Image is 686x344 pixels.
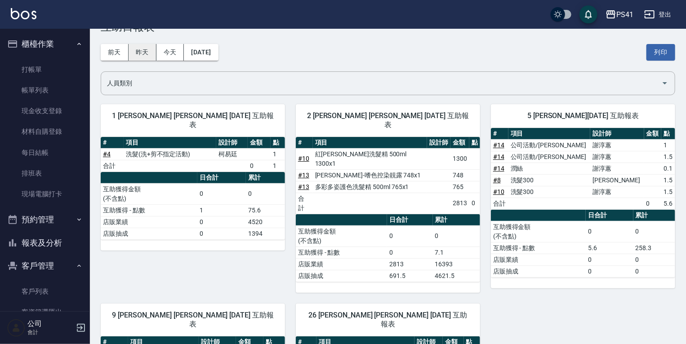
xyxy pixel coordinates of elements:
[590,186,644,198] td: 謝淳蕙
[491,210,675,278] table: a dense table
[491,128,675,210] table: a dense table
[271,160,285,172] td: 1
[493,153,504,160] a: #14
[590,139,644,151] td: 謝淳蕙
[590,174,644,186] td: [PERSON_NAME]
[296,193,313,214] td: 合計
[4,281,86,302] a: 客戶列表
[313,181,428,193] td: 多彩多姿護色洗髮精 500ml 765x1
[491,128,508,140] th: #
[469,137,480,149] th: 點
[661,198,675,209] td: 5.6
[246,172,285,184] th: 累計
[4,163,86,184] a: 排班表
[4,302,86,322] a: 客資篩選匯出
[101,160,124,172] td: 合計
[101,228,197,239] td: 店販抽成
[641,6,675,23] button: 登出
[450,193,469,214] td: 2813
[450,148,469,169] td: 1300
[508,163,590,174] td: 潤絲
[129,44,156,61] button: 昨天
[427,137,450,149] th: 設計師
[644,198,662,209] td: 0
[124,148,216,160] td: 洗髮(洗+剪不指定活動)
[124,137,216,149] th: 項目
[4,80,86,101] a: 帳單列表
[111,311,274,329] span: 9 [PERSON_NAME] [PERSON_NAME] [DATE] 互助報表
[246,204,285,216] td: 75.6
[216,148,248,160] td: 柯易廷
[387,214,433,226] th: 日合計
[11,8,36,19] img: Logo
[450,181,469,193] td: 765
[27,319,73,328] h5: 公司
[491,242,586,254] td: 互助獲得 - 點數
[197,228,246,239] td: 0
[101,216,197,228] td: 店販業績
[4,142,86,163] a: 每日結帳
[633,254,675,265] td: 0
[103,150,111,158] a: #4
[586,242,633,254] td: 5.6
[658,76,672,90] button: Open
[197,204,246,216] td: 1
[246,216,285,228] td: 4520
[307,111,469,129] span: 2 [PERSON_NAME] [PERSON_NAME] [DATE] 互助報表
[4,208,86,231] button: 預約管理
[4,32,86,56] button: 櫃檯作業
[4,254,86,278] button: 客戶管理
[661,163,675,174] td: 0.1
[101,183,197,204] td: 互助獲得金額 (不含點)
[433,247,480,258] td: 7.1
[298,155,309,162] a: #10
[433,225,480,247] td: 0
[296,137,313,149] th: #
[586,265,633,277] td: 0
[101,137,285,172] table: a dense table
[298,172,309,179] a: #13
[246,228,285,239] td: 1394
[271,137,285,149] th: 點
[644,128,662,140] th: 金額
[101,172,285,240] table: a dense table
[7,319,25,337] img: Person
[602,5,637,24] button: PS41
[633,242,675,254] td: 258.3
[493,141,504,149] a: #14
[450,169,469,181] td: 748
[661,174,675,186] td: 1.5
[101,204,197,216] td: 互助獲得 - 點數
[197,172,246,184] th: 日合計
[4,184,86,204] a: 現場電腦打卡
[633,221,675,242] td: 0
[387,258,433,270] td: 2813
[433,214,480,226] th: 累計
[493,188,504,195] a: #10
[111,111,274,129] span: 1 [PERSON_NAME] [PERSON_NAME] [DATE] 互助報表
[579,5,597,23] button: save
[27,328,73,336] p: 會計
[298,183,309,190] a: #13
[469,193,480,214] td: 0
[491,254,586,265] td: 店販業績
[271,148,285,160] td: 1
[296,258,387,270] td: 店販業績
[105,75,658,91] input: 人員名稱
[156,44,184,61] button: 今天
[433,270,480,282] td: 4621.5
[450,137,469,149] th: 金額
[387,247,433,258] td: 0
[216,137,248,149] th: 設計師
[307,311,469,329] span: 26 [PERSON_NAME] [PERSON_NAME] [DATE] 互助報表
[296,225,387,247] td: 互助獲得金額 (不含點)
[508,128,590,140] th: 項目
[586,221,633,242] td: 0
[493,176,501,184] a: #8
[590,128,644,140] th: 設計師
[313,148,428,169] td: 紅[PERSON_NAME]洗髮精 500ml 1300x1
[491,221,586,242] td: 互助獲得金額 (不含點)
[590,163,644,174] td: 謝淳蕙
[4,101,86,121] a: 現金收支登錄
[491,265,586,277] td: 店販抽成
